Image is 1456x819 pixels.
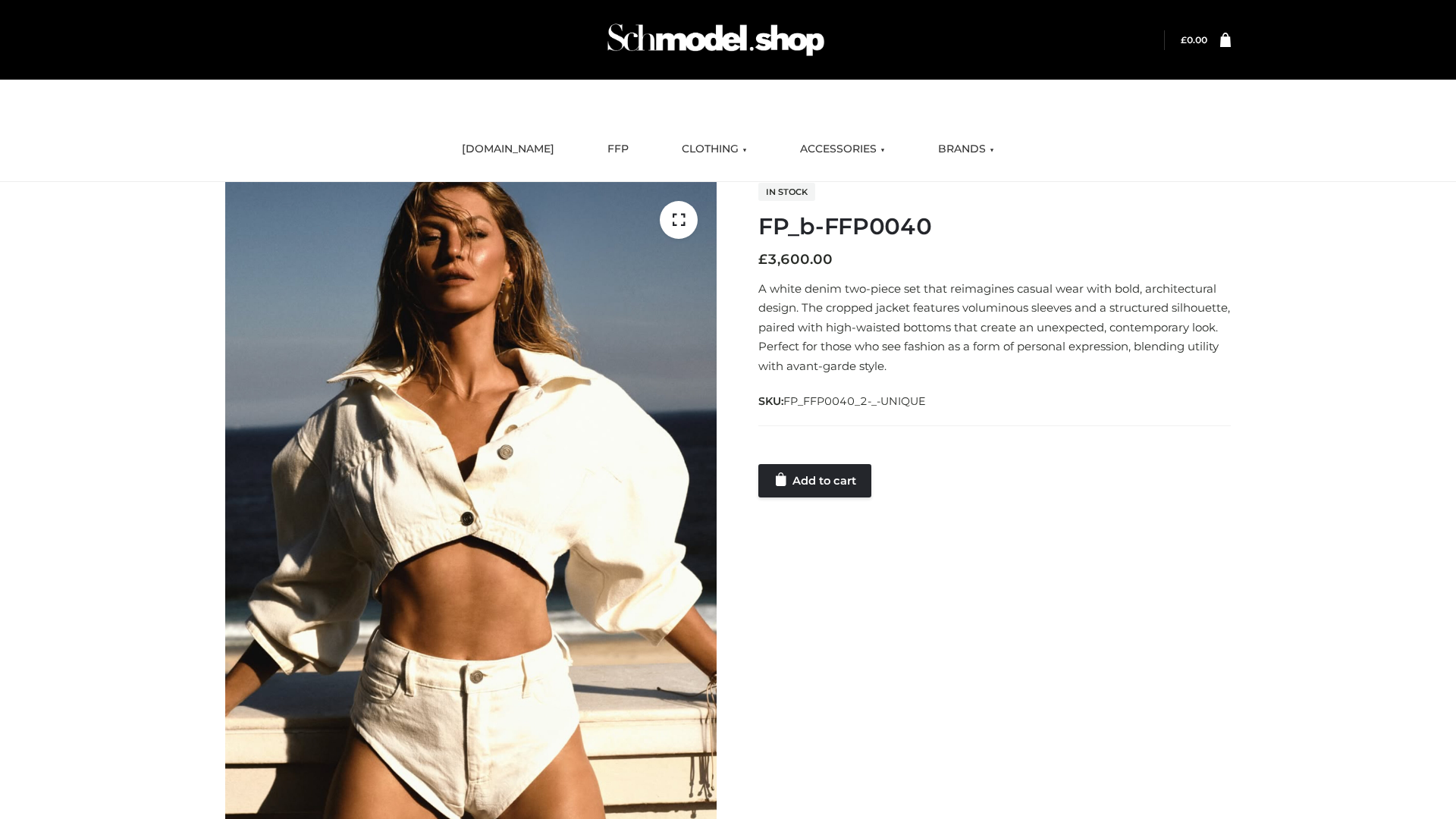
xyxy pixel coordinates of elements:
a: Add to cart [758,464,871,497]
span: £ [758,251,767,268]
bdi: 3,600.00 [758,251,833,268]
span: £ [1181,34,1187,45]
a: FFP [596,133,640,166]
span: In stock [758,183,815,201]
a: £0.00 [1181,34,1207,45]
p: A white denim two-piece set that reimagines casual wear with bold, architectural design. The crop... [758,279,1231,376]
bdi: 0.00 [1181,34,1207,45]
span: FP_FFP0040_2-_-UNIQUE [783,394,926,408]
img: Schmodel Admin 964 [602,10,830,70]
h1: FP_b-FFP0040 [758,213,1231,240]
a: [DOMAIN_NAME] [450,133,566,166]
a: CLOTHING [670,133,758,166]
a: BRANDS [927,133,1006,166]
span: SKU: [758,392,927,410]
a: ACCESSORIES [789,133,896,166]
